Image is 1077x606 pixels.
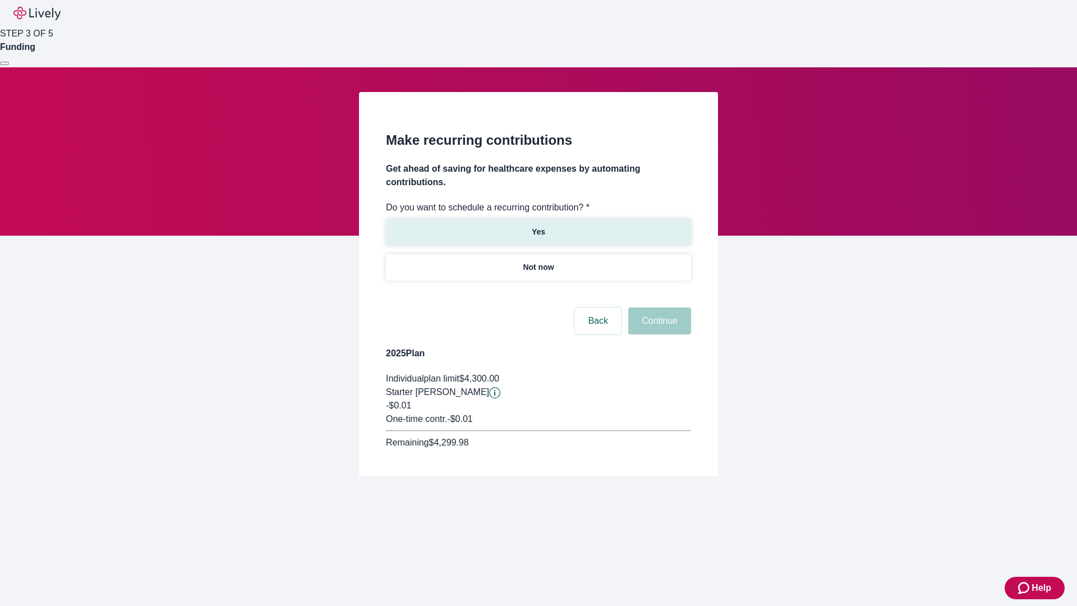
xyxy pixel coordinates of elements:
[1018,581,1032,595] svg: Zendesk support icon
[13,7,61,20] img: Lively
[386,387,489,397] span: Starter [PERSON_NAME]
[447,414,472,424] span: - $0.01
[429,438,468,447] span: $4,299.98
[386,401,411,410] span: -$0.01
[386,219,691,245] button: Yes
[489,387,500,398] svg: Starter penny details
[386,438,429,447] span: Remaining
[574,307,622,334] button: Back
[386,130,691,150] h2: Make recurring contributions
[386,201,590,214] label: Do you want to schedule a recurring contribution? *
[386,414,447,424] span: One-time contr.
[386,347,691,360] h4: 2025 Plan
[532,226,545,238] p: Yes
[386,162,691,189] h4: Get ahead of saving for healthcare expenses by automating contributions.
[459,374,499,383] span: $4,300.00
[489,387,500,398] button: Lively will contribute $0.01 to establish your account
[1005,577,1065,599] button: Zendesk support iconHelp
[1032,581,1051,595] span: Help
[386,374,459,383] span: Individual plan limit
[386,254,691,281] button: Not now
[523,261,554,273] p: Not now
